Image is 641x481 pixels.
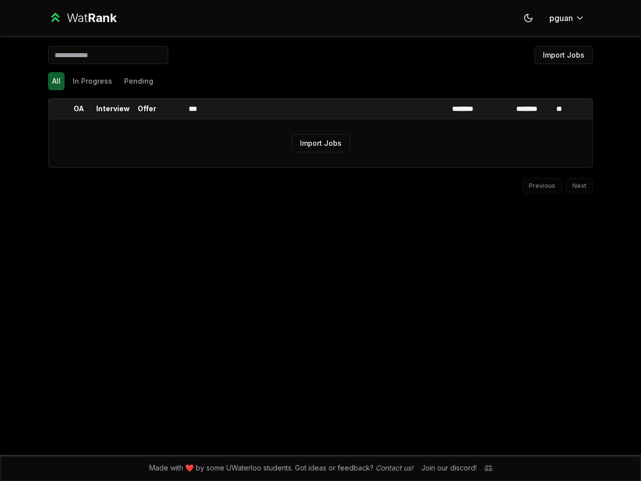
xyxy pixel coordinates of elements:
[69,72,116,90] button: In Progress
[96,104,130,114] p: Interview
[421,463,477,473] div: Join our discord!
[534,46,593,64] button: Import Jobs
[549,12,573,24] span: pguan
[541,9,593,27] button: pguan
[74,104,84,114] p: OA
[291,134,350,152] button: Import Jobs
[120,72,157,90] button: Pending
[376,463,413,472] a: Contact us!
[88,11,117,25] span: Rank
[138,104,156,114] p: Offer
[67,10,117,26] div: Wat
[48,10,117,26] a: WatRank
[149,463,413,473] span: Made with ❤️ by some UWaterloo students. Got ideas or feedback?
[48,72,65,90] button: All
